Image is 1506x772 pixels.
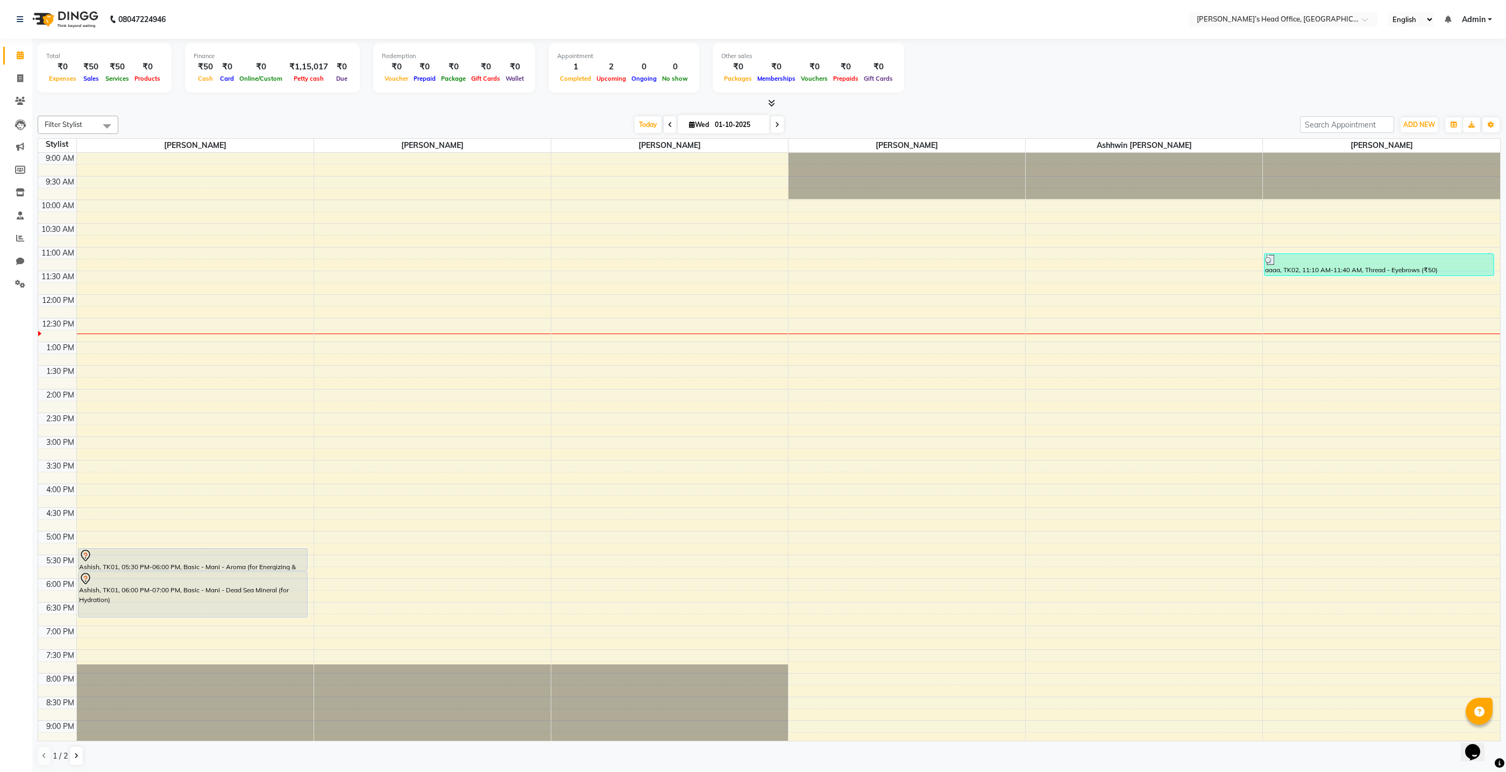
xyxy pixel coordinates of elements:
[46,52,163,61] div: Total
[44,603,76,614] div: 6:30 PM
[46,75,79,82] span: Expenses
[285,61,332,73] div: ₹1,15,017
[629,75,659,82] span: Ongoing
[594,75,629,82] span: Upcoming
[798,61,830,73] div: ₹0
[44,437,76,448] div: 3:00 PM
[132,75,163,82] span: Products
[44,484,76,495] div: 4:00 PM
[44,697,76,709] div: 8:30 PM
[1461,729,1495,761] iframe: chat widget
[1462,14,1486,25] span: Admin
[103,61,132,73] div: ₹50
[44,342,76,353] div: 1:00 PM
[503,75,527,82] span: Wallet
[44,153,76,164] div: 9:00 AM
[382,75,411,82] span: Voucher
[79,572,307,617] div: Ashish, TK01, 06:00 PM-07:00 PM, Basic - Mani - Dead Sea Mineral (for Hydration)
[721,52,896,61] div: Other sales
[332,61,351,73] div: ₹0
[44,650,76,661] div: 7:30 PM
[333,75,350,82] span: Due
[798,75,830,82] span: Vouchers
[44,532,76,543] div: 5:00 PM
[44,366,76,377] div: 1:30 PM
[438,75,468,82] span: Package
[103,75,132,82] span: Services
[81,75,102,82] span: Sales
[217,61,237,73] div: ₹0
[237,75,285,82] span: Online/Custom
[217,75,237,82] span: Card
[39,271,76,282] div: 11:30 AM
[861,61,896,73] div: ₹0
[39,200,76,211] div: 10:00 AM
[557,61,594,73] div: 1
[38,139,76,150] div: Stylist
[382,52,527,61] div: Redemption
[194,61,217,73] div: ₹50
[1265,254,1494,275] div: aaaa, TK02, 11:10 AM-11:40 AM, Thread - Eyebrows (₹50)
[44,674,76,685] div: 8:00 PM
[721,75,755,82] span: Packages
[39,247,76,259] div: 11:00 AM
[44,176,76,188] div: 9:30 AM
[44,626,76,638] div: 7:00 PM
[635,116,662,133] span: Today
[44,413,76,424] div: 2:30 PM
[314,139,551,152] span: [PERSON_NAME]
[79,61,103,73] div: ₹50
[44,555,76,566] div: 5:30 PM
[557,75,594,82] span: Completed
[1300,116,1394,133] input: Search Appointment
[40,318,76,330] div: 12:30 PM
[79,549,307,570] div: Ashish, TK01, 05:30 PM-06:00 PM, Basic - Mani - Aroma (for Energizing & Relaxing)
[291,75,326,82] span: Petty cash
[659,75,691,82] span: No show
[44,579,76,590] div: 6:00 PM
[1026,139,1262,152] span: ashhwin [PERSON_NAME]
[45,120,82,129] span: Filter Stylist
[195,75,216,82] span: Cash
[659,61,691,73] div: 0
[382,61,411,73] div: ₹0
[411,75,438,82] span: Prepaid
[557,52,691,61] div: Appointment
[830,75,861,82] span: Prepaids
[721,61,755,73] div: ₹0
[594,61,629,73] div: 2
[44,461,76,472] div: 3:30 PM
[438,61,468,73] div: ₹0
[411,61,438,73] div: ₹0
[503,61,527,73] div: ₹0
[1263,139,1500,152] span: [PERSON_NAME]
[1403,121,1435,129] span: ADD NEW
[27,4,101,34] img: logo
[53,750,68,762] span: 1 / 2
[77,139,314,152] span: [PERSON_NAME]
[686,121,712,129] span: Wed
[44,721,76,732] div: 9:00 PM
[46,61,79,73] div: ₹0
[712,117,765,133] input: 2025-10-01
[40,295,76,306] div: 12:00 PM
[118,4,166,34] b: 08047224946
[468,61,503,73] div: ₹0
[755,75,798,82] span: Memberships
[1401,117,1438,132] button: ADD NEW
[551,139,788,152] span: [PERSON_NAME]
[44,508,76,519] div: 4:30 PM
[788,139,1025,152] span: [PERSON_NAME]
[132,61,163,73] div: ₹0
[39,224,76,235] div: 10:30 AM
[755,61,798,73] div: ₹0
[44,389,76,401] div: 2:00 PM
[194,52,351,61] div: Finance
[830,61,861,73] div: ₹0
[861,75,896,82] span: Gift Cards
[629,61,659,73] div: 0
[468,75,503,82] span: Gift Cards
[237,61,285,73] div: ₹0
